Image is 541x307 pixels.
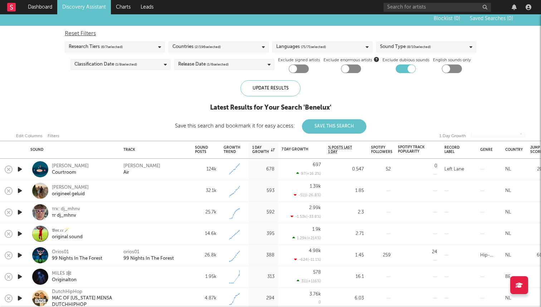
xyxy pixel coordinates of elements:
[52,206,80,212] div: тгк: dj_mhnv
[432,250,437,254] div: 24
[252,145,275,154] div: 1 Day Growth
[252,294,274,303] div: 294
[207,60,229,69] span: ( 1 / 6 selected)
[52,270,77,283] a: MILES 🕸️Originalton
[470,16,513,21] span: Saved Searches
[480,251,498,260] div: Hip-Hop/Rap
[313,270,321,275] div: 578
[252,165,274,174] div: 678
[294,257,321,262] div: -624 ( -11.1 % )
[175,123,366,129] div: Save this search and bookmark it for easy access:
[123,255,174,262] a: 99 Nights In The Forest
[52,227,83,240] a: 𝕭𝖛𝖗.𝖈𝖈🪄original sound
[468,16,513,21] button: Saved Searches (0)
[52,184,89,197] a: [PERSON_NAME]origineel geluid
[101,43,123,51] span: ( 6 / 7 selected)
[301,43,326,51] span: ( 71 / 71 selected)
[505,148,523,152] div: Country
[52,212,80,219] div: тг dj_mhnv
[195,208,216,217] div: 25.7k
[115,60,137,69] span: ( 1 / 8 selected)
[434,16,460,21] span: Blocklist
[52,277,77,283] div: Originalton
[328,165,364,174] div: 0.547
[398,145,427,154] div: Spotify Track Popularity
[505,230,511,238] div: NL
[123,163,160,169] a: [PERSON_NAME]
[52,184,89,191] div: [PERSON_NAME]
[505,273,511,281] div: BE
[52,191,89,197] div: origineel geluid
[252,208,274,217] div: 592
[384,3,491,12] input: Search for artists
[52,169,89,176] div: Courtroom
[323,56,379,64] span: Exclude enormous artists
[52,249,102,255] div: Orios01
[297,279,321,283] div: 311 ( +116 % )
[328,294,364,303] div: 6.03
[240,80,301,96] div: Update Results
[371,165,391,174] div: 52
[52,255,102,262] div: 99 Nights In The Forest
[328,208,364,217] div: 2.3
[433,56,471,64] label: English sounds only
[282,147,310,152] div: 7 Day Growth
[302,119,366,134] button: Save This Search
[224,145,242,154] div: Growth Trend
[296,171,321,176] div: 97 ( +16.2 % )
[195,43,221,51] span: ( 2 / 196 selected)
[65,29,476,38] div: Reset Filters
[195,187,216,195] div: 32.1k
[278,56,320,64] label: Exclude signed artists
[328,251,364,260] div: 1.45
[313,163,321,167] div: 697
[252,230,274,238] div: 395
[382,56,429,64] label: Exclude dubious sounds
[310,292,321,297] div: 3.76k
[48,132,59,140] div: Filters
[371,145,393,154] div: Spotify Followers
[195,145,208,154] div: Sound Posts
[195,230,216,238] div: 14.6k
[291,214,321,219] div: -1.53k ( -33.8 % )
[328,145,353,154] span: % Posts Last 1 Day
[74,60,137,69] div: Classification Date
[444,145,462,154] div: Record Label
[292,236,321,240] div: 1.29k ( +214 % )
[52,206,80,219] a: тгк: dj_mhnvтг dj_mhnv
[123,148,184,152] div: Track
[252,187,274,195] div: 593
[195,251,216,260] div: 26.8k
[480,148,493,152] div: Genre
[123,249,139,255] a: orios01
[312,227,321,232] div: 1.9k
[309,249,321,253] div: 4.98k
[52,163,89,176] a: [PERSON_NAME]Courtroom
[52,249,102,262] a: Orios0199 Nights In The Forest
[505,208,511,217] div: NL
[439,132,466,140] div: 1 Day Growth
[178,60,229,69] div: Release Date
[371,251,391,260] div: 259
[69,43,123,51] div: Research Tiers
[52,163,89,169] div: [PERSON_NAME]
[276,43,326,51] div: Languages
[505,165,511,174] div: NL
[252,273,274,281] div: 313
[505,294,511,303] div: NL
[309,206,321,210] div: 2.99k
[328,187,364,195] div: 1.85
[123,169,129,176] div: Air
[328,230,364,238] div: 2.71
[172,43,221,51] div: Countries
[444,165,464,174] div: Left Lane
[30,148,113,152] div: Sound
[505,187,511,195] div: NL
[252,251,274,260] div: 388
[318,301,321,304] div: 0
[195,165,216,174] div: 124k
[52,227,83,234] div: 𝕭𝖛𝖗.𝖈𝖈🪄
[380,43,431,51] div: Sound Type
